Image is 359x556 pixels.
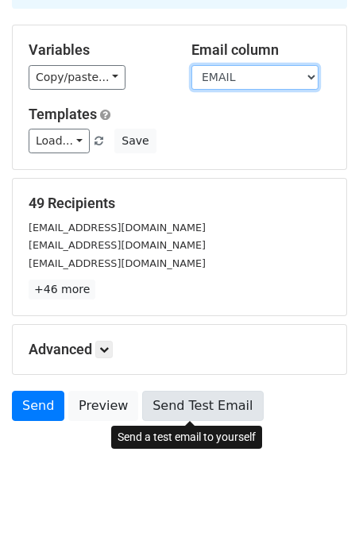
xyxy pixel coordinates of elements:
a: Send [12,391,64,421]
a: Copy/paste... [29,65,125,90]
a: Preview [68,391,138,421]
small: [EMAIL_ADDRESS][DOMAIN_NAME] [29,239,206,251]
a: Send Test Email [142,391,263,421]
small: [EMAIL_ADDRESS][DOMAIN_NAME] [29,257,206,269]
a: +46 more [29,280,95,299]
div: Send a test email to yourself [111,426,262,449]
h5: Email column [191,41,330,59]
iframe: Chat Widget [280,480,359,556]
a: Templates [29,106,97,122]
a: Load... [29,129,90,153]
h5: Advanced [29,341,330,358]
button: Save [114,129,156,153]
small: [EMAIL_ADDRESS][DOMAIN_NAME] [29,222,206,234]
h5: Variables [29,41,168,59]
h5: 49 Recipients [29,195,330,212]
